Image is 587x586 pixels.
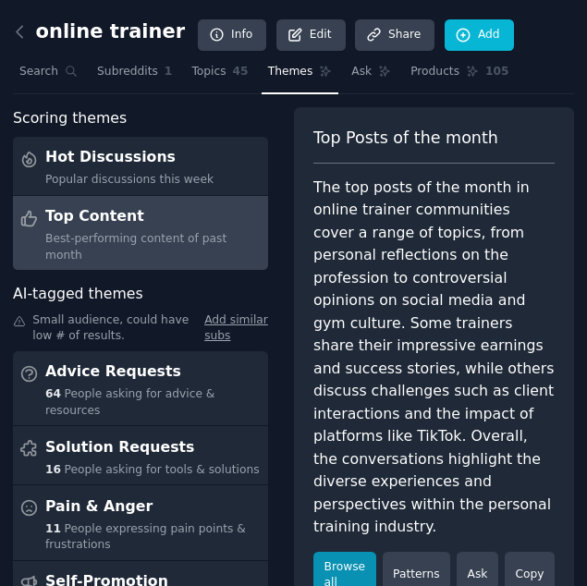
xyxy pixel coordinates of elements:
a: Products105 [404,57,515,95]
span: 1 [165,64,173,80]
a: Pain & Anger11People expressing pain points & frustrations [13,485,268,560]
a: Edit [276,19,346,51]
span: 16 [45,463,61,476]
span: 45 [233,64,249,80]
h2: online trainer [13,20,185,43]
span: People asking for tools & solutions [65,463,260,476]
div: Pain & Anger [45,492,262,521]
div: The top posts of the month in online trainer communities cover a range of topics, from personal r... [313,177,555,539]
span: Ask [351,64,372,80]
a: Themes [262,57,339,95]
span: AI-tagged themes [13,283,143,306]
span: Subreddits [97,64,158,80]
a: Hot DiscussionsPopular discussions this week [13,137,268,195]
span: Themes [268,64,313,80]
span: Popular discussions this week [45,173,214,186]
a: Add [445,19,514,51]
div: Advice Requests [45,358,262,387]
div: Hot Discussions [45,143,214,173]
span: Products [410,64,459,80]
span: Scoring themes [13,107,127,130]
a: Advice Requests64People asking for advice & resources [13,351,268,426]
a: Subreddits1 [91,57,178,95]
span: People expressing pain points & frustrations [45,522,246,552]
span: 11 [45,522,61,535]
a: Top ContentBest-performing content of past month [13,196,268,271]
span: Top Posts of the month [313,127,498,150]
div: Small audience, could have low # of results. [13,312,268,345]
a: Solution Requests16People asking for tools & solutions [13,426,268,484]
a: Topics45 [185,57,254,95]
a: Info [198,19,266,51]
span: Topics [191,64,226,80]
span: People asking for advice & resources [45,387,214,417]
a: Share [355,19,434,51]
a: Ask [345,57,397,95]
span: Best-performing content of past month [45,232,226,262]
a: Add similar subs [204,312,268,345]
span: Search [19,64,58,80]
div: Solution Requests [45,433,260,462]
div: Top Content [45,202,262,232]
span: 64 [45,387,61,400]
a: Search [13,57,84,95]
span: 105 [485,64,509,80]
